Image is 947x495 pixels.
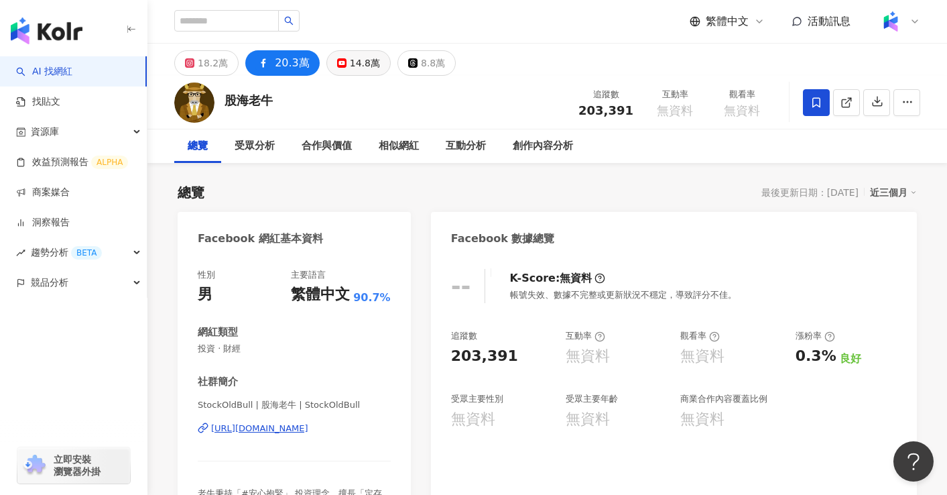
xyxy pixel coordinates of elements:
div: 商業合作內容覆蓋比例 [680,393,767,405]
a: searchAI 找網紅 [16,65,72,78]
a: chrome extension立即安裝 瀏覽器外掛 [17,447,130,484]
div: 合作與價值 [302,138,352,154]
span: 無資料 [724,104,760,117]
div: 相似網紅 [379,138,419,154]
img: chrome extension [21,455,48,476]
div: 男 [198,284,212,305]
div: [URL][DOMAIN_NAME] [211,423,308,435]
div: 8.8萬 [421,54,445,72]
div: 203,391 [451,346,518,367]
div: Facebook 網紅基本資料 [198,231,323,246]
div: 互動分析 [446,138,486,154]
div: 20.3萬 [275,54,310,72]
div: 無資料 [451,409,495,430]
span: 90.7% [353,290,391,305]
div: 網紅類型 [198,325,238,339]
button: 8.8萬 [397,50,456,76]
div: 0.3% [796,346,836,367]
span: 203,391 [578,103,633,117]
img: logo [11,17,82,44]
div: 主要語言 [291,269,326,281]
div: 總覽 [188,138,208,154]
div: 追蹤數 [451,330,477,342]
div: 近三個月 [870,184,917,201]
span: 資源庫 [31,117,59,147]
div: 受眾分析 [235,138,275,154]
div: 社群簡介 [198,375,238,389]
iframe: Help Scout Beacon - Open [893,441,934,482]
div: BETA [71,246,102,260]
span: StockOldBull | 股海老牛 | StockOldBull [198,399,391,411]
a: 效益預測報告ALPHA [16,156,128,169]
span: search [284,16,294,25]
div: 互動率 [566,330,605,342]
div: 受眾主要性別 [451,393,503,405]
a: [URL][DOMAIN_NAME] [198,423,391,435]
div: 無資料 [560,271,592,286]
button: 18.2萬 [174,50,239,76]
div: 漲粉率 [796,330,835,342]
div: 帳號失效、數據不完整或更新狀況不穩定，導致評分不佳。 [510,289,737,301]
div: 互動率 [649,88,700,101]
div: 18.2萬 [198,54,228,72]
div: 總覽 [178,183,204,202]
div: K-Score : [510,271,606,286]
div: 受眾主要年齡 [566,393,618,405]
div: Facebook 數據總覽 [451,231,555,246]
button: 20.3萬 [245,50,320,76]
span: 無資料 [657,104,693,117]
div: 追蹤數 [578,88,633,101]
div: 觀看率 [716,88,767,101]
span: 繁體中文 [706,14,749,29]
span: 競品分析 [31,268,68,298]
div: 繁體中文 [291,284,350,305]
span: rise [16,248,25,258]
div: 無資料 [680,409,724,430]
a: 商案媒合 [16,186,70,199]
a: 找貼文 [16,95,60,109]
span: 趨勢分析 [31,237,102,268]
div: 14.8萬 [350,54,380,72]
button: 14.8萬 [326,50,391,76]
span: 立即安裝 瀏覽器外掛 [54,453,101,478]
a: 洞察報告 [16,216,70,229]
div: 股海老牛 [225,92,273,109]
div: -- [451,272,471,300]
div: 良好 [840,351,861,366]
span: 投資 · 財經 [198,343,391,355]
div: 無資料 [566,409,610,430]
div: 最後更新日期：[DATE] [761,187,859,198]
img: KOL Avatar [174,82,214,123]
span: 活動訊息 [808,15,850,27]
div: 觀看率 [680,330,720,342]
img: Kolr%20app%20icon%20%281%29.png [878,9,903,34]
div: 無資料 [680,346,724,367]
div: 創作內容分析 [513,138,573,154]
div: 無資料 [566,346,610,367]
div: 性別 [198,269,215,281]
